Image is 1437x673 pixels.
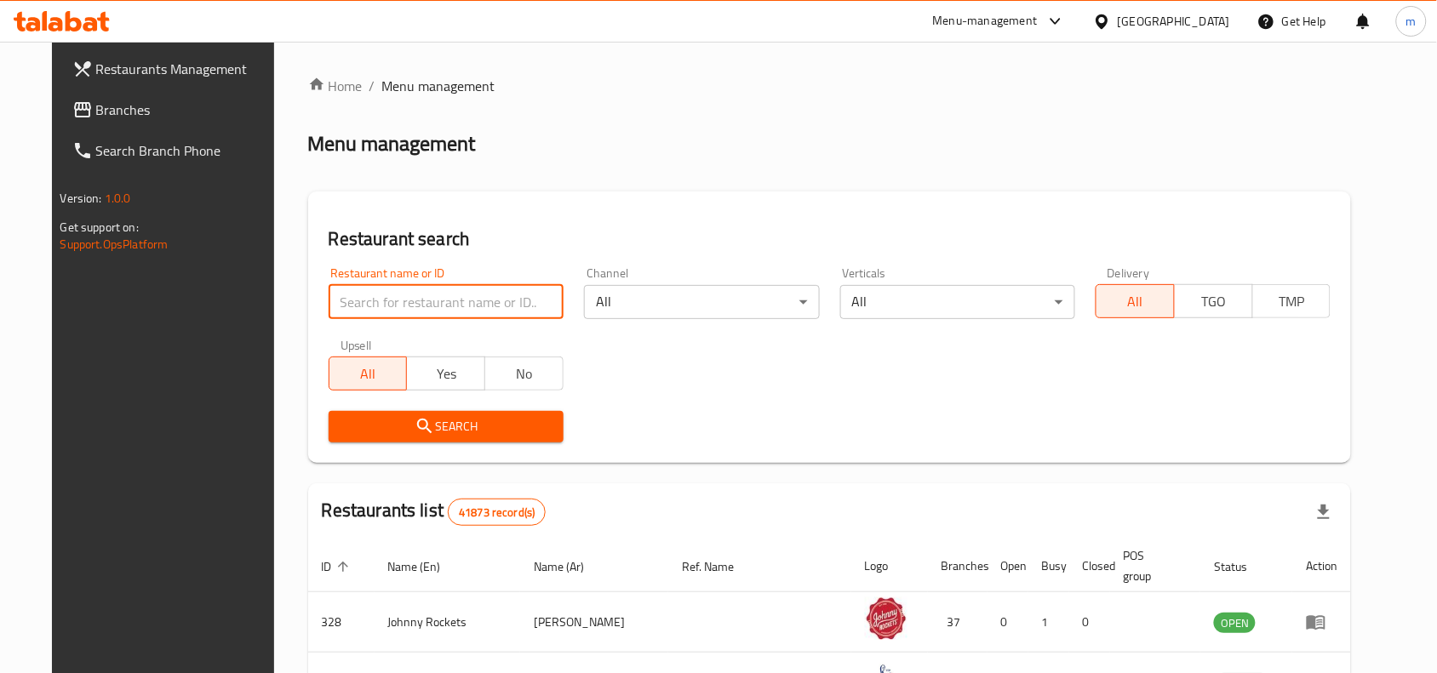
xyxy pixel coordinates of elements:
[96,140,278,161] span: Search Branch Phone
[484,356,564,391] button: No
[1306,612,1337,632] div: Menu
[1069,592,1110,653] td: 0
[329,356,408,391] button: All
[329,226,1331,252] h2: Restaurant search
[59,89,292,130] a: Branches
[308,592,375,653] td: 328
[928,592,988,653] td: 37
[1214,613,1256,633] span: OPEN
[59,130,292,171] a: Search Branch Phone
[105,187,131,209] span: 1.0.0
[492,362,557,386] span: No
[1214,556,1269,577] span: Status
[322,556,354,577] span: ID
[933,11,1038,31] div: Menu-management
[329,285,564,319] input: Search for restaurant name or ID..
[1182,289,1246,314] span: TGO
[369,76,375,96] li: /
[928,540,988,592] th: Branches
[534,556,606,577] span: Name (Ar)
[406,356,485,391] button: Yes
[840,285,1075,319] div: All
[60,233,169,255] a: Support.OpsPlatform
[1069,540,1110,592] th: Closed
[449,505,545,521] span: 41873 record(s)
[1252,284,1331,318] button: TMP
[308,130,476,157] h2: Menu management
[336,362,401,386] span: All
[96,100,278,120] span: Branches
[59,48,292,89] a: Restaurants Management
[1303,492,1344,533] div: Export file
[388,556,463,577] span: Name (En)
[1292,540,1351,592] th: Action
[1118,12,1230,31] div: [GEOGRAPHIC_DATA]
[341,339,372,351] label: Upsell
[1028,592,1069,653] td: 1
[329,411,564,442] button: Search
[682,556,756,577] span: Ref. Name
[308,76,363,96] a: Home
[1103,289,1168,314] span: All
[851,540,928,592] th: Logo
[1406,12,1417,31] span: m
[520,592,668,653] td: [PERSON_NAME]
[1108,267,1150,279] label: Delivery
[322,498,547,526] h2: Restaurants list
[988,540,1028,592] th: Open
[865,597,907,640] img: Johnny Rockets
[60,187,102,209] span: Version:
[584,285,819,319] div: All
[1124,545,1181,586] span: POS group
[1260,289,1325,314] span: TMP
[414,362,478,386] span: Yes
[1214,613,1256,633] div: OPEN
[60,216,139,238] span: Get support on:
[1028,540,1069,592] th: Busy
[96,59,278,79] span: Restaurants Management
[448,499,546,526] div: Total records count
[1096,284,1175,318] button: All
[342,416,550,437] span: Search
[382,76,495,96] span: Menu management
[375,592,521,653] td: Johnny Rockets
[1174,284,1253,318] button: TGO
[308,76,1352,96] nav: breadcrumb
[988,592,1028,653] td: 0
